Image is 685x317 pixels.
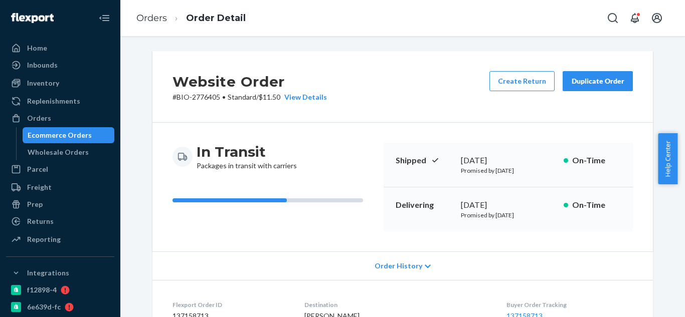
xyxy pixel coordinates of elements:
p: Promised by [DATE] [461,166,556,175]
div: Freight [27,182,52,192]
a: Prep [6,196,114,212]
div: [DATE] [461,199,556,211]
h2: Website Order [173,71,327,92]
span: Standard [228,93,256,101]
div: [DATE] [461,155,556,166]
p: On-Time [572,155,621,166]
div: Integrations [27,268,69,278]
dt: Flexport Order ID [173,300,288,309]
span: Order History [375,261,422,271]
a: Inventory [6,75,114,91]
img: Flexport logo [11,13,54,23]
div: Reporting [27,234,61,244]
a: f12898-4 [6,282,114,298]
div: Ecommerce Orders [28,130,92,140]
p: Delivering [396,199,453,211]
a: Inbounds [6,57,114,73]
span: • [222,93,226,101]
iframe: Opens a widget where you can chat to one of our agents [621,287,675,312]
p: # BIO-2776405 / $11.50 [173,92,327,102]
button: Open account menu [647,8,667,28]
a: Orders [6,110,114,126]
p: Shipped [396,155,453,166]
a: Orders [136,13,167,24]
button: Open notifications [625,8,645,28]
div: Replenishments [27,96,80,106]
dt: Destination [304,300,491,309]
a: 6e639d-fc [6,299,114,315]
div: Prep [27,199,43,209]
div: Orders [27,113,51,123]
p: Promised by [DATE] [461,211,556,219]
div: Returns [27,216,54,226]
a: Wholesale Orders [23,144,115,160]
button: Create Return [489,71,555,91]
div: 6e639d-fc [27,302,61,312]
dt: Buyer Order Tracking [506,300,633,309]
button: Duplicate Order [563,71,633,91]
a: Order Detail [186,13,246,24]
h3: In Transit [197,143,297,161]
button: Open Search Box [603,8,623,28]
div: Duplicate Order [571,76,624,86]
a: Freight [6,179,114,195]
p: On-Time [572,199,621,211]
button: Close Navigation [94,8,114,28]
div: Inbounds [27,60,58,70]
div: Packages in transit with carriers [197,143,297,171]
div: Wholesale Orders [28,147,89,157]
ol: breadcrumbs [128,4,254,33]
button: View Details [280,92,327,102]
a: Ecommerce Orders [23,127,115,143]
div: Parcel [27,164,48,174]
a: Reporting [6,231,114,247]
div: f12898-4 [27,285,57,295]
button: Help Center [658,133,677,184]
a: Parcel [6,161,114,177]
div: Home [27,43,47,53]
div: Inventory [27,78,59,88]
a: Replenishments [6,93,114,109]
a: Returns [6,213,114,229]
button: Integrations [6,265,114,281]
a: Home [6,40,114,56]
